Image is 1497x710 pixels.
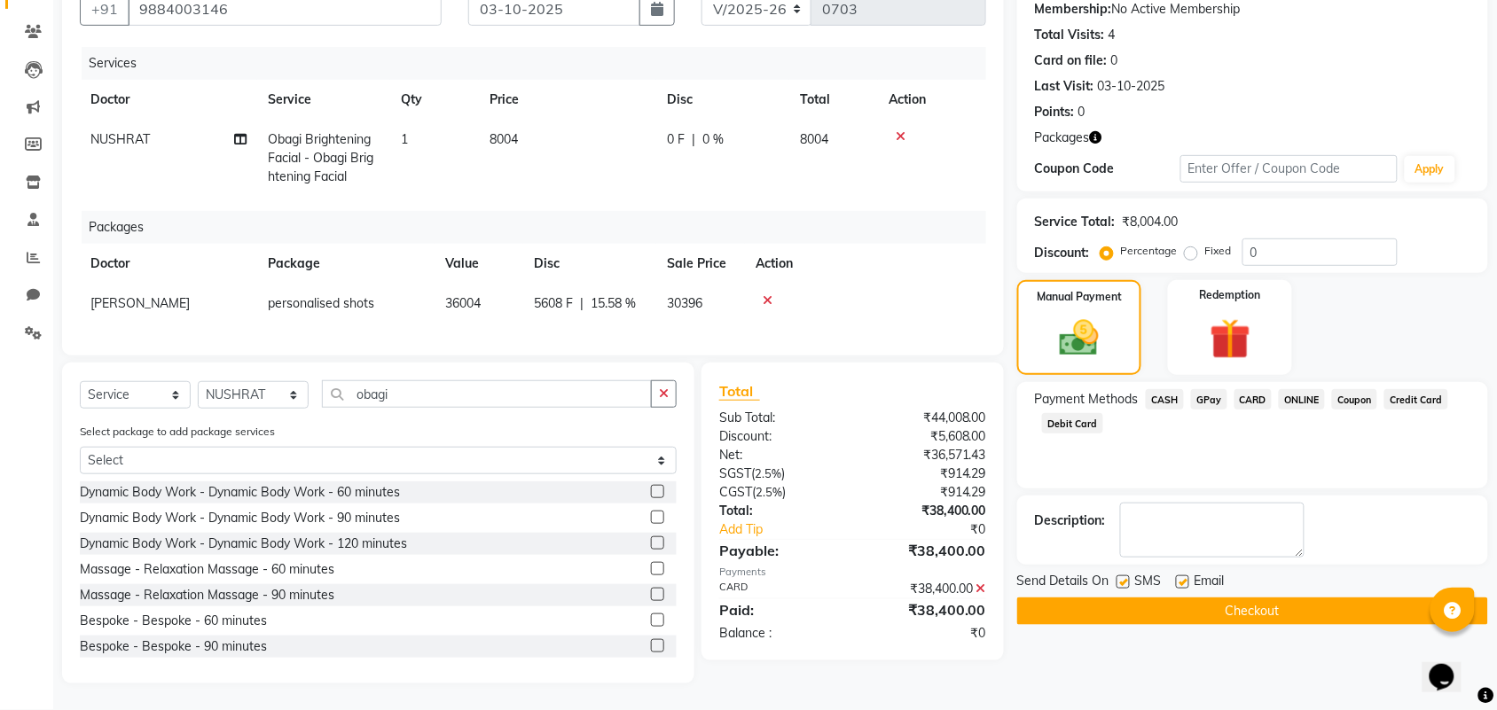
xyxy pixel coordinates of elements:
[1078,103,1086,121] div: 0
[80,80,257,120] th: Doctor
[1017,572,1109,594] span: Send Details On
[1135,572,1162,594] span: SMS
[445,295,481,311] span: 36004
[1200,287,1261,303] label: Redemption
[1180,155,1398,183] input: Enter Offer / Coupon Code
[1035,390,1139,409] span: Payment Methods
[706,624,853,643] div: Balance :
[877,520,999,539] div: ₹0
[1146,389,1184,410] span: CASH
[852,580,999,598] div: ₹38,400.00
[523,244,656,284] th: Disc
[878,80,986,120] th: Action
[692,130,695,149] span: |
[706,599,853,620] div: Paid:
[479,80,656,120] th: Price
[80,637,267,656] div: Bespoke - Bespoke - 90 minutes
[90,131,150,147] span: NUSHRAT
[667,295,702,311] span: 30396
[852,483,999,502] div: ₹914.29
[80,244,257,284] th: Doctor
[82,211,999,244] div: Packages
[1035,26,1105,44] div: Total Visits:
[852,446,999,464] div: ₹36,571.43
[702,130,724,149] span: 0 %
[80,509,400,527] div: Dynamic Body Work - Dynamic Body Work - 90 minutes
[1405,156,1455,183] button: Apply
[852,464,999,483] div: ₹914.29
[706,409,853,427] div: Sub Total:
[80,560,334,579] div: Massage - Relaxation Massage - 60 minutes
[90,295,190,311] span: [PERSON_NAME]
[80,483,400,502] div: Dynamic Body Work - Dynamic Body Work - 60 minutes
[1035,103,1075,121] div: Points:
[706,464,853,483] div: ( )
[1017,597,1488,625] button: Checkout
[268,131,373,184] span: Obagi Brightening Facial - Obagi Brightening Facial
[706,520,877,539] a: Add Tip
[80,612,267,630] div: Bespoke - Bespoke - 60 minutes
[257,244,435,284] th: Package
[706,580,853,598] div: CARD
[706,446,853,464] div: Net:
[667,130,685,149] span: 0 F
[852,540,999,561] div: ₹38,400.00
[755,466,781,480] span: 2.5%
[257,80,390,120] th: Service
[435,244,523,284] th: Value
[719,382,760,401] span: Total
[1197,314,1264,364] img: _gift.svg
[1123,213,1179,231] div: ₹8,004.00
[745,244,986,284] th: Action
[656,80,789,120] th: Disc
[390,80,479,120] th: Qty
[1098,77,1165,96] div: 03-10-2025
[1035,511,1106,530] div: Description:
[1191,389,1227,410] span: GPay
[1035,129,1090,147] span: Packages
[80,424,275,440] label: Select package to add package services
[1035,160,1180,178] div: Coupon Code
[82,47,999,80] div: Services
[852,409,999,427] div: ₹44,008.00
[706,483,853,502] div: ( )
[719,484,752,500] span: CGST
[852,599,999,620] div: ₹38,400.00
[268,295,374,311] span: personalised shots
[1035,77,1094,96] div: Last Visit:
[580,294,584,313] span: |
[1037,289,1122,305] label: Manual Payment
[852,624,999,643] div: ₹0
[1423,639,1479,692] iframe: chat widget
[719,465,751,481] span: SGST
[1332,389,1377,410] span: Coupon
[1234,389,1273,410] span: CARD
[1195,572,1225,594] span: Email
[80,586,334,605] div: Massage - Relaxation Massage - 90 minutes
[789,80,878,120] th: Total
[1047,316,1111,361] img: _cash.svg
[1111,51,1118,70] div: 0
[706,427,853,446] div: Discount:
[80,534,407,553] div: Dynamic Body Work - Dynamic Body Work - 120 minutes
[719,565,986,580] div: Payments
[322,380,652,408] input: Search or Scan
[852,502,999,520] div: ₹38,400.00
[1121,243,1178,259] label: Percentage
[1035,51,1108,70] div: Card on file:
[1035,244,1090,262] div: Discount:
[656,244,745,284] th: Sale Price
[756,485,782,499] span: 2.5%
[490,131,518,147] span: 8004
[1384,389,1448,410] span: Credit Card
[1279,389,1325,410] span: ONLINE
[800,131,828,147] span: 8004
[706,540,853,561] div: Payable:
[706,502,853,520] div: Total:
[534,294,573,313] span: 5608 F
[852,427,999,446] div: ₹5,608.00
[1205,243,1232,259] label: Fixed
[591,294,636,313] span: 15.58 %
[401,131,408,147] span: 1
[1035,213,1116,231] div: Service Total:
